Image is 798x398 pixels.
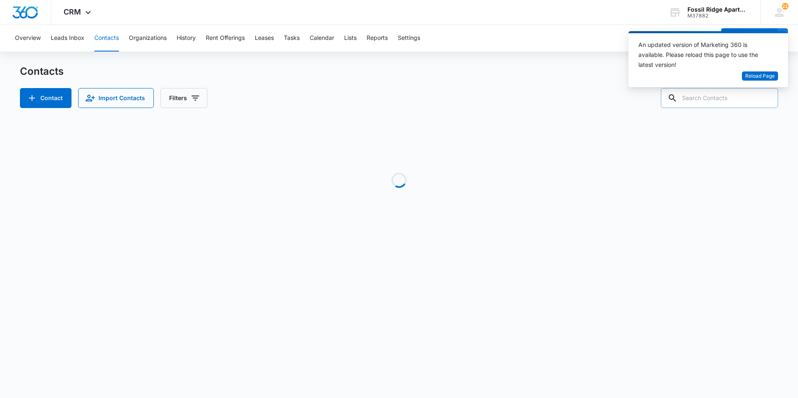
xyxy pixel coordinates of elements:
[721,28,777,48] button: Add Contact
[638,40,768,70] div: An updated version of Marketing 360 is available. Please reload this page to use the latest version!
[129,25,167,52] button: Organizations
[742,71,778,81] button: Reload Page
[398,25,420,52] button: Settings
[15,25,41,52] button: Overview
[255,25,274,52] button: Leases
[661,88,778,108] input: Search Contacts
[344,25,357,52] button: Lists
[94,25,119,52] button: Contacts
[782,3,788,10] span: 21
[177,25,196,52] button: History
[78,88,154,108] button: Import Contacts
[687,13,748,19] div: account id
[51,25,84,52] button: Leads Inbox
[745,72,775,80] span: Reload Page
[782,3,788,10] div: notifications count
[206,25,245,52] button: Rent Offerings
[20,88,71,108] button: Add Contact
[20,65,64,78] h1: Contacts
[160,88,207,108] button: Filters
[64,7,81,16] span: CRM
[284,25,300,52] button: Tasks
[687,6,748,13] div: account name
[310,25,334,52] button: Calendar
[367,25,388,52] button: Reports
